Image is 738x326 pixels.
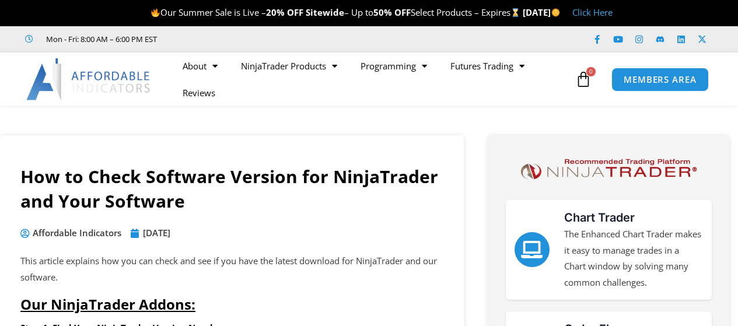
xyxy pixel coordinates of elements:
[20,253,443,286] p: This article explains how you can check and see if you have the latest download for NinjaTrader a...
[266,6,303,18] strong: 20% OFF
[229,52,349,79] a: NinjaTrader Products
[586,67,596,76] span: 0
[439,52,536,79] a: Futures Trading
[173,33,348,45] iframe: Customer reviews powered by Trustpilot
[572,6,613,18] a: Click Here
[143,227,170,239] time: [DATE]
[611,68,709,92] a: MEMBERS AREA
[171,79,227,106] a: Reviews
[564,211,635,225] a: Chart Trader
[564,226,703,291] p: The Enhanced Chart Trader makes it easy to manage trades in a Chart window by solving many common...
[373,6,411,18] strong: 50% OFF
[26,58,152,100] img: LogoAI | Affordable Indicators – NinjaTrader
[349,52,439,79] a: Programming
[171,52,229,79] a: About
[43,32,157,46] span: Mon - Fri: 8:00 AM – 6:00 PM EST
[511,8,520,17] img: ⌛
[151,6,523,18] span: Our Summer Sale is Live – – Up to Select Products – Expires
[171,52,572,106] nav: Menu
[20,295,195,314] span: Our NinjaTrader Addons:
[30,225,121,241] span: Affordable Indicators
[551,8,560,17] img: 🌞
[516,156,701,183] img: NinjaTrader Logo | Affordable Indicators – NinjaTrader
[515,232,550,267] a: Chart Trader
[306,6,344,18] strong: Sitewide
[558,62,609,96] a: 0
[624,75,697,84] span: MEMBERS AREA
[523,6,561,18] strong: [DATE]
[20,164,443,213] h1: How to Check Software Version for NinjaTrader and Your Software
[151,8,160,17] img: 🔥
